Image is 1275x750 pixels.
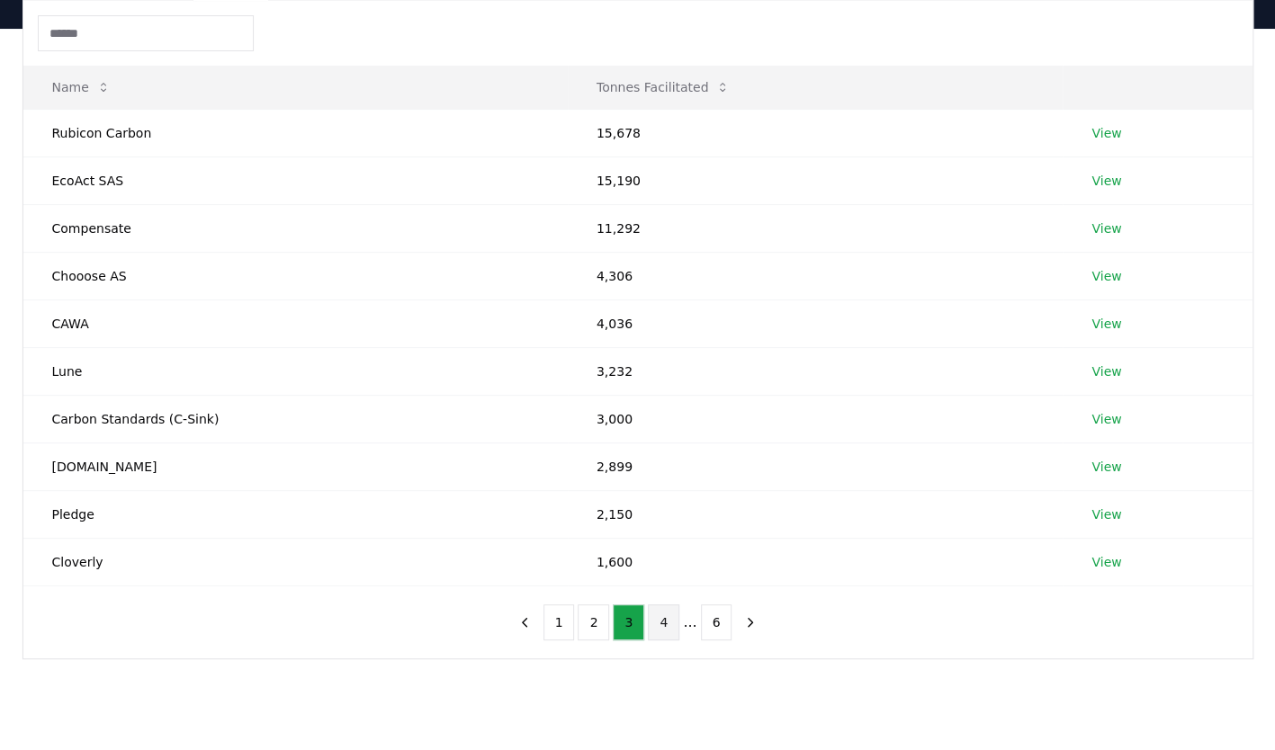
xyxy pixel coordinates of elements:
[578,604,609,640] button: 2
[568,109,1063,156] td: 15,678
[568,204,1063,252] td: 11,292
[23,395,568,442] td: Carbon Standards (C-Sink)
[1091,172,1121,190] a: View
[38,69,125,105] button: Name
[1091,124,1121,142] a: View
[568,538,1063,585] td: 1,600
[613,604,644,640] button: 3
[1091,553,1121,571] a: View
[1091,315,1121,333] a: View
[1091,410,1121,428] a: View
[23,299,568,347] td: CAWA
[568,490,1063,538] td: 2,150
[1091,458,1121,476] a: View
[23,538,568,585] td: Cloverly
[735,604,766,640] button: next page
[701,604,732,640] button: 6
[1091,505,1121,523] a: View
[568,442,1063,490] td: 2,899
[568,299,1063,347] td: 4,036
[648,604,679,640] button: 4
[568,395,1063,442] td: 3,000
[23,252,568,299] td: Chooose AS
[1091,219,1121,237] a: View
[568,252,1063,299] td: 4,306
[568,347,1063,395] td: 3,232
[23,156,568,204] td: EcoAct SAS
[23,347,568,395] td: Lune
[509,604,540,640] button: previous page
[543,604,575,640] button: 1
[582,69,745,105] button: Tonnes Facilitated
[23,204,568,252] td: Compensate
[568,156,1063,204] td: 15,190
[23,442,568,490] td: [DOMAIN_NAME]
[683,612,696,633] li: ...
[23,109,568,156] td: Rubicon Carbon
[1091,362,1121,380] a: View
[1091,267,1121,285] a: View
[23,490,568,538] td: Pledge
